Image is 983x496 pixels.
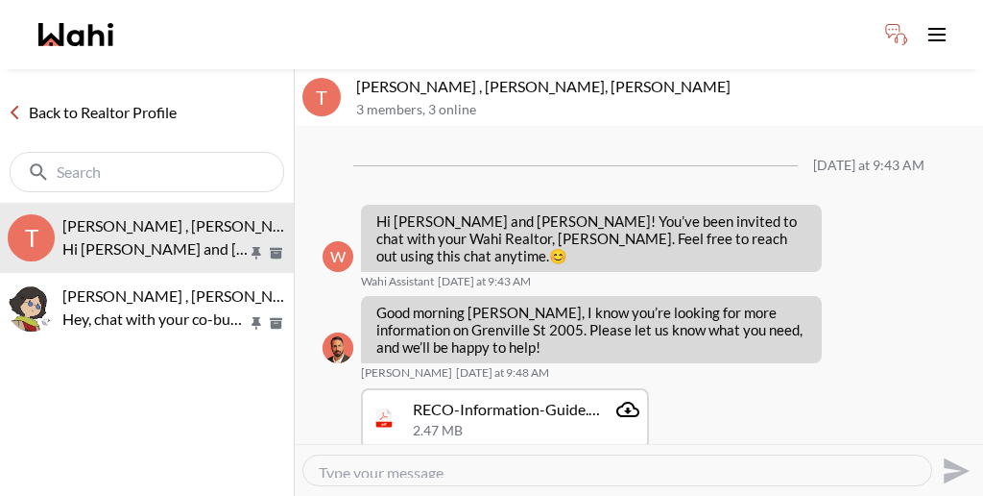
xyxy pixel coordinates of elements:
button: Send [932,449,975,492]
p: Hi [PERSON_NAME] and [PERSON_NAME]! You’ve been invited to chat with your Wahi Realtor, [PERSON_N... [376,212,806,264]
input: Search [57,162,241,182]
div: Behnam Fazili [323,333,353,363]
p: Hey, chat with your co-buyer here. [62,308,248,331]
button: Archive [266,315,286,332]
p: 3 members , 3 online [356,102,975,118]
p: [PERSON_NAME] , [PERSON_NAME], [PERSON_NAME] [356,77,975,96]
button: Pin [248,315,265,332]
button: Archive [266,245,286,261]
span: [PERSON_NAME] [361,365,452,381]
span: [PERSON_NAME] , [PERSON_NAME], [PERSON_NAME] [62,216,437,235]
div: W [323,241,353,272]
div: T [302,78,341,116]
div: T [8,214,55,261]
button: Toggle open navigation menu [918,15,956,54]
textarea: Type your message [319,463,916,478]
span: 😊 [549,247,567,264]
time: 2025-10-02T13:48:03.835Z [456,365,549,381]
img: B [323,333,353,363]
button: Pin [248,245,265,261]
span: 2.47 MB [413,423,463,439]
time: 2025-10-02T13:43:27.157Z [438,274,531,289]
div: RECO-Information-Guide.pdf [413,400,608,419]
p: Hi [PERSON_NAME] and [PERSON_NAME], an offer has been submitted for [STREET_ADDRESS]. If you’re s... [62,237,248,260]
a: Wahi homepage [38,23,113,46]
div: Tahshin Jaigirder , Meredith Paajanen [8,285,55,332]
span: Wahi Assistant [361,274,434,289]
p: Good morning [PERSON_NAME], I know you’re looking for more information on Grenville St 2005. Plea... [376,304,806,356]
a: Attachment [616,398,639,421]
span: [PERSON_NAME] , [PERSON_NAME] [62,286,311,305]
div: [DATE] at 9:43 AM [813,158,924,174]
img: T [8,285,55,332]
